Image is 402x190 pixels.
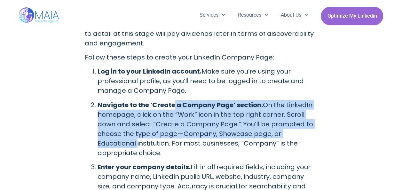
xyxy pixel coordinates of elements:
span: Optimize My Linkedin [327,10,377,22]
strong: Log in to your LinkedIn account. [98,67,201,76]
a: Optimize My Linkedin [321,7,383,25]
a: About Us [274,7,314,23]
a: Services [193,7,232,23]
nav: Menu [193,7,315,23]
strong: Navigate to the ‘Create a Company Page’ section. [98,100,263,109]
p: Follow these steps to create your LinkedIn Company Page: [85,52,318,62]
a: Resources [232,7,274,23]
p: On the LinkedIn homepage, click on the “Work” icon in the top right corner. Scroll down and selec... [98,100,318,158]
p: Make sure you’re using your professional profile, as you’ll need to be logged in to create and ma... [98,67,318,95]
strong: Enter your company details. [98,162,191,171]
